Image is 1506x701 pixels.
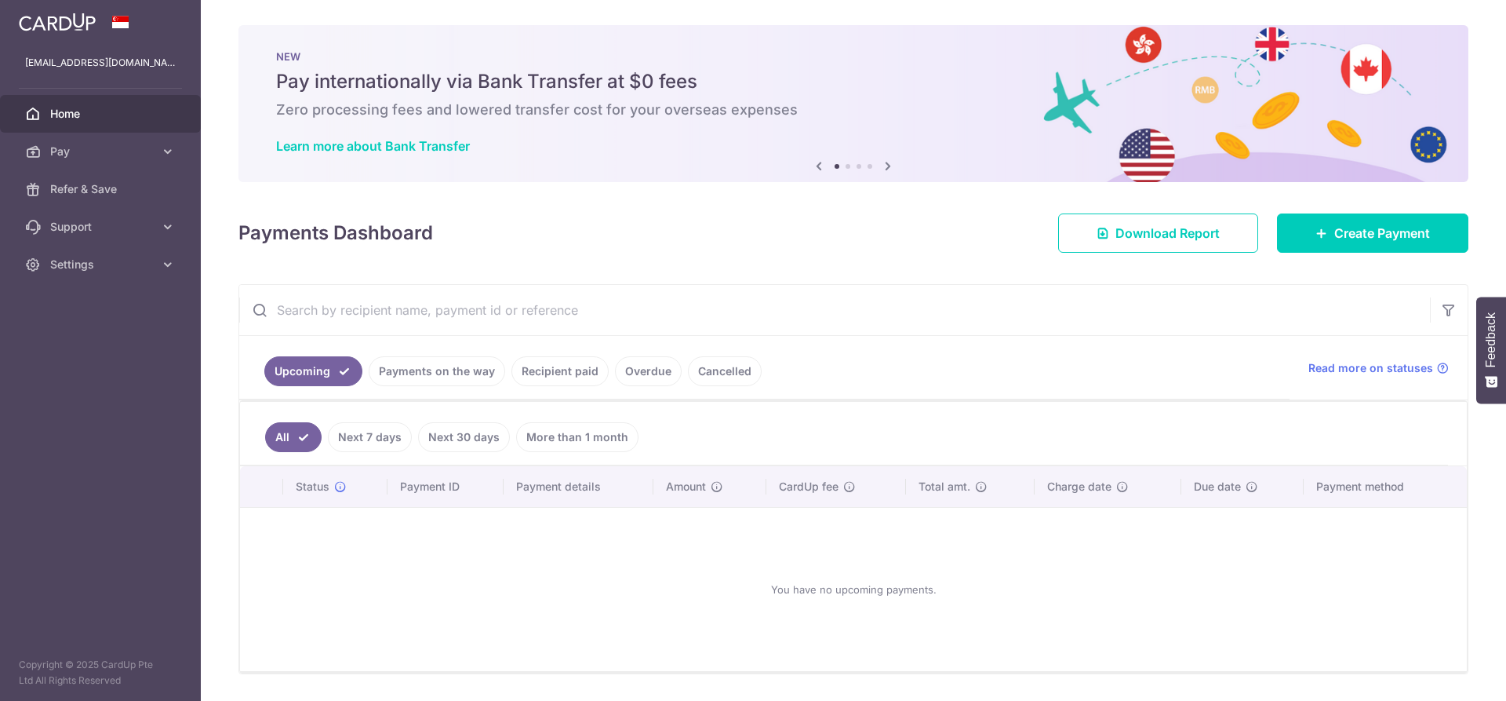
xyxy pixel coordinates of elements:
button: Feedback - Show survey [1476,297,1506,403]
input: Search by recipient name, payment id or reference [239,285,1430,335]
a: Payments on the way [369,356,505,386]
span: Home [50,106,154,122]
a: Next 30 days [418,422,510,452]
span: Feedback [1484,312,1498,367]
th: Payment method [1304,466,1467,507]
h5: Pay internationally via Bank Transfer at $0 fees [276,69,1431,94]
a: Download Report [1058,214,1258,253]
span: Settings [50,257,154,272]
div: You have no upcoming payments. [259,520,1448,659]
a: Next 7 days [328,422,412,452]
th: Payment ID [387,466,504,507]
a: Overdue [615,356,682,386]
span: Status [296,479,329,495]
span: Due date [1194,479,1241,495]
span: Support [50,219,154,235]
span: Total amt. [919,479,970,495]
a: Upcoming [264,356,362,386]
a: Create Payment [1277,214,1468,253]
a: Read more on statuses [1308,360,1449,376]
span: Create Payment [1334,224,1430,243]
a: Cancelled [688,356,762,386]
a: More than 1 month [516,422,638,452]
p: NEW [276,50,1431,63]
span: Refer & Save [50,181,154,197]
a: Recipient paid [511,356,609,386]
img: CardUp [19,13,96,31]
th: Payment details [504,466,654,507]
h6: Zero processing fees and lowered transfer cost for your overseas expenses [276,100,1431,119]
img: Bank transfer banner [238,25,1468,182]
span: Charge date [1047,479,1111,495]
span: Amount [666,479,706,495]
h4: Payments Dashboard [238,219,433,247]
span: Download Report [1115,224,1220,243]
a: Learn more about Bank Transfer [276,138,470,154]
iframe: Opens a widget where you can find more information [1406,654,1490,693]
a: All [265,422,322,452]
span: Read more on statuses [1308,360,1433,376]
span: Pay [50,144,154,159]
p: [EMAIL_ADDRESS][DOMAIN_NAME] [25,55,176,71]
span: CardUp fee [779,479,838,495]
